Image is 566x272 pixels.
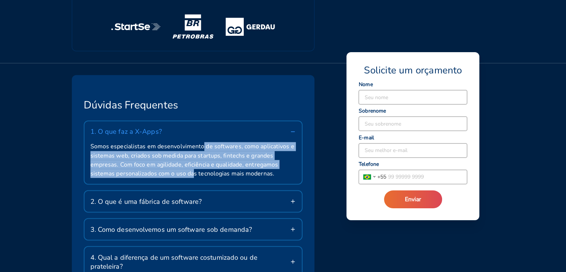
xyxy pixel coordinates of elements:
span: Dúvidas Frequentes [84,99,178,111]
input: 99 99999 9999 [386,170,467,184]
input: Seu melhor e-mail [359,143,467,158]
img: Startse [111,23,160,30]
input: Seu nome [359,90,467,104]
span: Somos especialistas em desenvolvimento de softwares, como aplicativos e sistemas web, criados sob... [90,142,296,178]
span: Enviar [405,195,421,203]
img: Gerdau [226,18,275,36]
span: 3. Como desenvolvemos um software sob demanda? [90,225,252,234]
button: Enviar [384,190,442,208]
span: 1. O que faz a X-Apps? [90,127,162,136]
span: 4. Qual a diferença de um software costumizado ou de prateleira? [90,253,290,271]
span: 2. O que é uma fábrica de software? [90,197,202,206]
span: Solicite um orçamento [364,64,462,77]
span: + 55 [377,173,386,181]
img: Petrobras [172,14,214,39]
input: Seu sobrenome [359,117,467,131]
